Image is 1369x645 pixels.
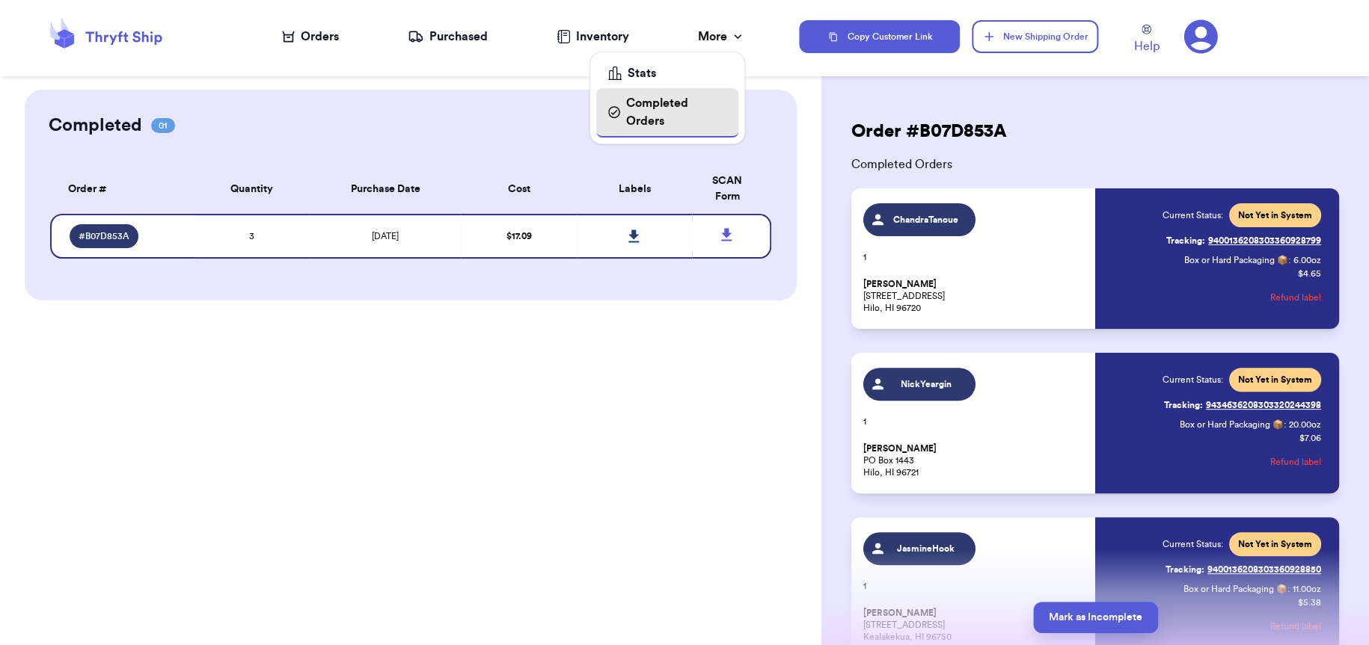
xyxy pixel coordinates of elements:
[1163,538,1223,550] span: Current Status:
[461,164,576,214] th: Cost
[839,155,1351,173] span: Completed Orders
[1134,37,1160,55] span: Help
[282,28,339,46] a: Orders
[596,58,738,88] a: Stats
[1184,256,1288,265] span: Box or Hard Packaging 📦
[863,443,937,454] span: [PERSON_NAME]
[1293,583,1321,595] span: 11.00 oz
[1033,602,1158,633] button: Mark as Incomplete
[1298,268,1321,280] p: $ 4.65
[49,114,142,138] h2: Completed
[1289,419,1321,430] span: 20.00 oz
[608,64,726,82] div: Stats
[1163,374,1223,386] span: Current Status:
[891,378,962,390] span: NickYeargin
[863,580,1086,592] p: 1
[1166,564,1204,575] span: Tracking:
[249,232,254,241] span: 3
[79,230,129,242] span: # B07D853A
[1163,209,1223,221] span: Current Status:
[799,20,961,53] button: Copy Customer Link
[1134,25,1160,55] a: Help
[506,232,532,241] span: $ 17.09
[372,232,399,241] span: [DATE]
[50,164,195,214] th: Order #
[698,28,745,46] div: More
[577,164,692,214] th: Labels
[692,164,771,214] th: SCAN Form
[891,543,962,555] span: JasmineHook
[608,94,726,130] div: Completed Orders
[1180,420,1284,429] span: Box or Hard Packaging 📦
[151,118,175,133] span: 01
[1166,229,1321,253] a: Tracking:9400136208303360928799
[1166,235,1205,247] span: Tracking:
[1164,393,1321,417] a: Tracking:9434636208303320244398
[863,416,1086,428] p: 1
[1183,584,1287,593] span: Box or Hard Packaging 📦
[1164,399,1203,411] span: Tracking:
[1287,583,1290,595] span: :
[1238,538,1312,550] span: Not Yet in System
[839,120,1019,143] h2: Order # B07D853A
[972,20,1097,53] button: New Shipping Order
[1238,209,1312,221] span: Not Yet in System
[1166,558,1321,581] a: Tracking:9400136208303360928850
[863,251,1086,263] p: 1
[1238,374,1312,386] span: Not Yet in System
[863,442,1086,478] p: PO Box 1443 Hilo, HI 96721
[863,279,937,290] span: [PERSON_NAME]
[310,164,461,214] th: Purchase Date
[557,28,629,46] a: Inventory
[1299,432,1321,444] p: $ 7.06
[1284,419,1286,430] span: :
[195,164,310,214] th: Quantity
[1270,281,1321,314] button: Refund label
[596,88,738,138] a: Completed Orders
[408,28,488,46] a: Purchased
[891,214,962,226] span: ChandraTanoue
[1293,254,1321,266] span: 6.00 oz
[863,278,1086,314] p: [STREET_ADDRESS] Hilo, HI 96720
[1270,445,1321,478] button: Refund label
[1288,254,1290,266] span: :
